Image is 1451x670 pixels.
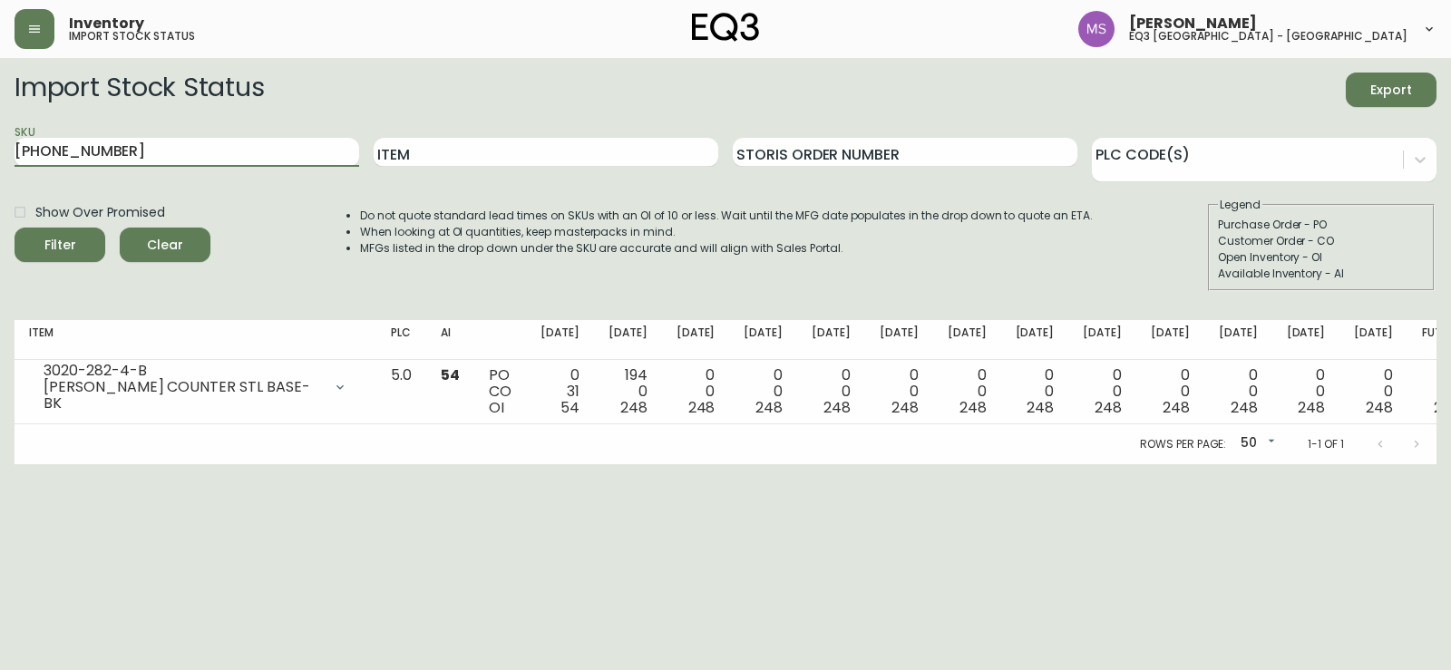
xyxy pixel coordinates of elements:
span: 248 [891,397,919,418]
img: 1b6e43211f6f3cc0b0729c9049b8e7af [1078,11,1115,47]
th: [DATE] [1339,320,1407,360]
span: 248 [959,397,987,418]
span: 248 [823,397,851,418]
td: 5.0 [376,360,426,424]
p: Rows per page: [1140,436,1226,452]
button: Clear [120,228,210,262]
li: MFGs listed in the drop down under the SKU are accurate and will align with Sales Portal. [360,240,1093,257]
span: Show Over Promised [35,203,165,222]
th: [DATE] [594,320,662,360]
div: PO CO [489,367,511,416]
div: 0 0 [1219,367,1258,416]
div: 0 0 [1083,367,1122,416]
legend: Legend [1218,197,1262,213]
span: Clear [134,234,196,257]
th: [DATE] [729,320,797,360]
div: Customer Order - CO [1218,233,1425,249]
div: 0 0 [677,367,716,416]
span: 248 [1298,397,1325,418]
div: 0 0 [1354,367,1393,416]
h5: eq3 [GEOGRAPHIC_DATA] - [GEOGRAPHIC_DATA] [1129,31,1407,42]
div: 0 0 [812,367,851,416]
div: 0 31 [540,367,579,416]
div: 0 0 [1287,367,1326,416]
th: [DATE] [1068,320,1136,360]
span: Export [1360,79,1422,102]
div: [PERSON_NAME] COUNTER STL BASE-BK [44,379,322,412]
span: 248 [620,397,648,418]
h5: import stock status [69,31,195,42]
div: 0 0 [948,367,987,416]
div: 0 0 [744,367,783,416]
span: 248 [1231,397,1258,418]
span: OI [489,397,504,418]
div: Filter [44,234,76,257]
div: 0 0 [1016,367,1055,416]
th: [DATE] [1136,320,1204,360]
button: Filter [15,228,105,262]
th: PLC [376,320,426,360]
th: AI [426,320,474,360]
th: [DATE] [933,320,1001,360]
li: Do not quote standard lead times on SKUs with an OI of 10 or less. Wait until the MFG date popula... [360,208,1093,224]
span: 54 [441,364,460,385]
th: [DATE] [526,320,594,360]
th: [DATE] [865,320,933,360]
span: 248 [1366,397,1393,418]
span: 248 [688,397,716,418]
li: When looking at OI quantities, keep masterpacks in mind. [360,224,1093,240]
th: Item [15,320,376,360]
button: Export [1346,73,1436,107]
th: [DATE] [1272,320,1340,360]
span: 248 [1163,397,1190,418]
th: [DATE] [1001,320,1069,360]
th: [DATE] [1204,320,1272,360]
div: 0 0 [880,367,919,416]
p: 1-1 of 1 [1308,436,1344,452]
span: Inventory [69,16,144,31]
img: logo [692,13,759,42]
div: 0 0 [1151,367,1190,416]
div: 194 0 [609,367,648,416]
span: [PERSON_NAME] [1129,16,1257,31]
div: Available Inventory - AI [1218,266,1425,282]
h2: Import Stock Status [15,73,264,107]
th: [DATE] [662,320,730,360]
th: [DATE] [797,320,865,360]
div: Purchase Order - PO [1218,217,1425,233]
span: 248 [755,397,783,418]
div: 3020-282-4-B [44,363,322,379]
span: 54 [560,397,579,418]
div: Open Inventory - OI [1218,249,1425,266]
div: 3020-282-4-B[PERSON_NAME] COUNTER STL BASE-BK [29,367,362,407]
span: 248 [1095,397,1122,418]
span: 248 [1027,397,1054,418]
div: 50 [1233,429,1279,459]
